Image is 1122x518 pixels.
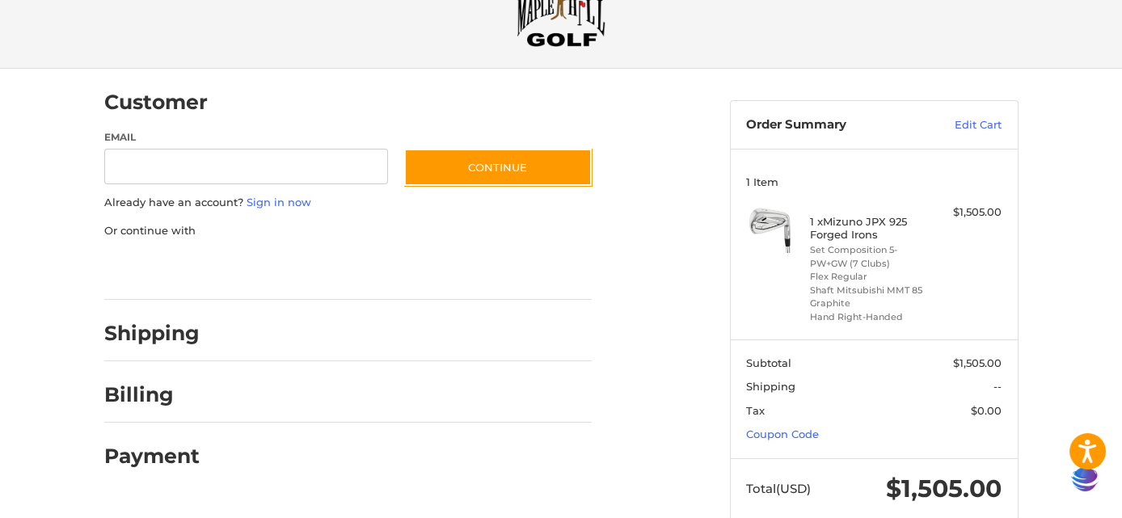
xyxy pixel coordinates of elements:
[746,356,791,369] span: Subtotal
[746,427,819,440] a: Coupon Code
[746,380,795,393] span: Shipping
[104,223,592,239] p: Or continue with
[746,404,765,417] span: Tax
[810,270,934,284] li: Flex Regular
[1071,464,1099,494] img: svg+xml;base64,PHN2ZyB3aWR0aD0iMzQiIGhlaWdodD0iMzQiIHZpZXdCb3g9IjAgMCAzNCAzNCIgZmlsbD0ibm9uZSIgeG...
[104,90,208,115] h2: Customer
[810,310,934,324] li: Hand Right-Handed
[810,215,934,242] h4: 1 x Mizuno JPX 925 Forged Irons
[104,321,200,346] h2: Shipping
[99,255,220,284] iframe: PayPal-paypal
[810,243,934,270] li: Set Composition 5-PW+GW (7 Clubs)
[746,117,920,133] h3: Order Summary
[104,444,200,469] h2: Payment
[810,284,934,310] li: Shaft Mitsubishi MMT 85 Graphite
[104,130,389,145] label: Email
[104,382,199,407] h2: Billing
[971,404,1002,417] span: $0.00
[247,196,311,208] a: Sign in now
[953,356,1002,369] span: $1,505.00
[404,149,592,186] button: Continue
[938,204,1002,221] div: $1,505.00
[746,175,1002,188] h3: 1 Item
[104,195,592,211] p: Already have an account?
[993,380,1002,393] span: --
[920,117,1002,133] a: Edit Cart
[236,255,357,284] iframe: PayPal-paylater
[373,255,494,284] iframe: PayPal-venmo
